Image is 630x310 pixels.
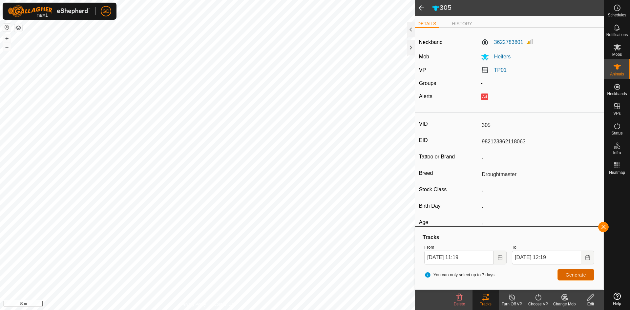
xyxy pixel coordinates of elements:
span: Generate [566,272,586,278]
label: Neckband [419,38,443,46]
div: Change Mob [551,301,577,307]
span: Infra [613,151,621,155]
span: You can only select up to 7 days [424,272,494,278]
li: DETAILS [415,20,439,28]
button: – [3,43,11,51]
span: Mobs [612,52,622,56]
button: Choose Date [493,251,507,264]
label: Stock Class [419,185,479,194]
button: + [3,34,11,42]
label: Age [419,218,479,227]
div: Turn Off VP [499,301,525,307]
span: Animals [610,72,624,76]
label: EID [419,136,479,145]
label: From [424,244,507,251]
div: Choose VP [525,301,551,307]
button: Choose Date [581,251,594,264]
label: Groups [419,80,436,86]
a: TP01 [494,67,507,73]
div: - [478,79,602,87]
label: VP [419,67,426,73]
label: Tattoo or Brand [419,153,479,161]
label: VID [419,120,479,128]
div: Tracks [472,301,499,307]
span: Delete [454,302,465,306]
div: Edit [577,301,604,307]
img: Signal strength [526,37,534,45]
a: Help [604,290,630,308]
span: Status [611,131,622,135]
label: To [512,244,594,251]
span: GD [103,8,110,15]
div: Tracks [422,234,597,241]
img: Gallagher Logo [8,5,90,17]
a: Privacy Policy [181,301,206,307]
h2: 305 [432,4,604,12]
label: Birth Day [419,202,479,210]
button: Ad [481,93,488,100]
span: Neckbands [607,92,627,96]
span: Schedules [608,13,626,17]
button: Reset Map [3,24,11,31]
span: VPs [613,112,620,115]
span: Help [613,302,621,306]
button: Map Layers [14,24,22,32]
span: Heatmap [609,171,625,175]
label: 3622783801 [481,38,523,46]
label: Alerts [419,93,432,99]
label: Mob [419,54,429,59]
span: Heifers [489,54,511,59]
label: Breed [419,169,479,177]
span: Notifications [606,33,628,37]
li: HISTORY [449,20,475,27]
button: Generate [557,269,594,280]
a: Contact Us [214,301,233,307]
